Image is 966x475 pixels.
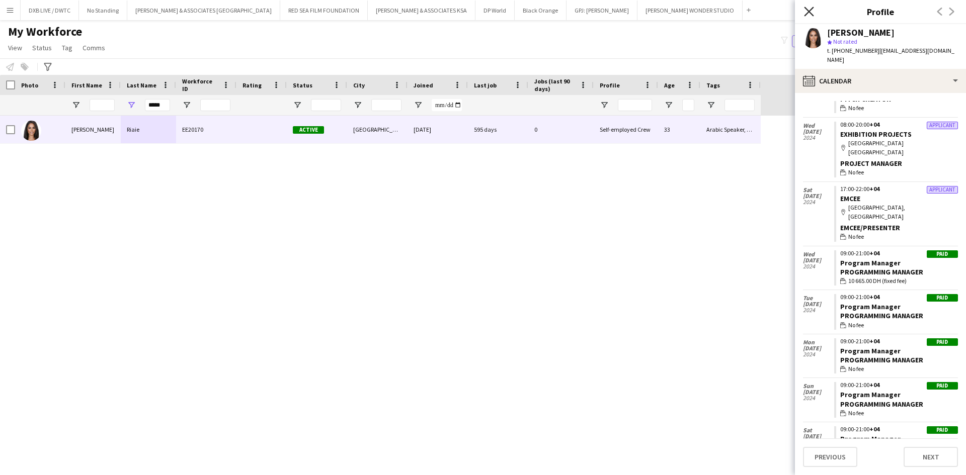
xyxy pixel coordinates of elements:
span: 2024 [803,395,834,401]
input: Tags Filter Input [725,99,755,111]
span: [DATE] [803,433,834,439]
div: Arabic Speaker, Done by [PERSON_NAME], Live Shows & Festivals, Manager, Mega Project, Operations,... [700,116,761,143]
span: First Name [71,81,102,89]
span: +04 [869,249,879,257]
div: Paid [927,382,958,390]
span: +04 [869,121,879,128]
span: Mon [803,339,834,345]
span: My Workforce [8,24,82,39]
span: View [8,43,22,52]
button: RED SEA FILM FOUNDATION [280,1,368,20]
input: City Filter Input [371,99,401,111]
div: 09:00-21:00 [840,250,958,256]
img: Miriam Riaie [21,121,41,141]
input: Workforce ID Filter Input [200,99,230,111]
span: Photo [21,81,38,89]
div: Paid [927,426,958,434]
span: [DATE] [803,345,834,351]
div: Applicant [927,122,958,129]
div: Programming Manager [840,267,958,276]
span: Profile [600,81,620,89]
a: Program Manager [840,302,901,311]
button: DXB LIVE / DWTC [21,1,79,20]
span: Tags [706,81,720,89]
span: [DATE] [803,129,834,135]
a: Tag [58,41,76,54]
span: +04 [869,381,879,389]
div: Programming Manager [840,355,958,364]
div: Paid [927,338,958,346]
span: 2024 [803,351,834,357]
span: Sun [803,383,834,389]
button: Open Filter Menu [353,101,362,110]
a: Program Manager [840,390,901,399]
button: Next [904,447,958,467]
span: [DATE] [803,193,834,199]
span: No fee [848,232,864,241]
input: Status Filter Input [311,99,341,111]
button: Open Filter Menu [182,101,191,110]
span: +04 [869,293,879,301]
div: Calendar [795,69,966,93]
div: [PERSON_NAME] [65,116,121,143]
div: EE20170 [176,116,236,143]
span: Status [293,81,312,89]
button: Everyone5,960 [792,35,842,47]
button: Open Filter Menu [706,101,715,110]
a: Comms [78,41,109,54]
div: 0 [528,116,594,143]
a: EMCEE [840,194,860,203]
span: No fee [848,409,864,418]
a: Program Manager [840,434,901,443]
app-action-btn: Advanced filters [42,61,54,73]
button: Open Filter Menu [414,101,423,110]
span: No fee [848,364,864,373]
span: Last Name [127,81,156,89]
div: Programming Manager [840,400,958,409]
button: Open Filter Menu [600,101,609,110]
span: [DATE] [803,301,834,307]
input: First Name Filter Input [90,99,115,111]
div: 08:00-20:00 [840,122,958,128]
span: Rating [243,81,262,89]
span: City [353,81,365,89]
div: 09:00-21:00 [840,294,958,300]
div: 595 days [468,116,528,143]
span: Sat [803,187,834,193]
div: 09:00-21:00 [840,382,958,388]
a: EXHIBITION PROJECTS [840,130,912,139]
div: [GEOGRAPHIC_DATA] [347,116,408,143]
h3: Profile [795,5,966,18]
input: Age Filter Input [682,99,694,111]
div: 17:00-22:00 [840,186,958,192]
div: Paid [927,294,958,302]
span: 2024 [803,263,834,269]
div: 09:00-21:00 [840,338,958,344]
div: Riaie [121,116,176,143]
button: Previous [803,447,857,467]
button: [PERSON_NAME] & ASSOCIATES [GEOGRAPHIC_DATA] [127,1,280,20]
span: +04 [869,185,879,193]
span: Age [664,81,675,89]
button: [PERSON_NAME] WONDER STUDIO [637,1,743,20]
span: No fee [848,104,864,113]
span: Not rated [833,38,857,45]
div: Programming Manager [840,311,958,320]
div: [DATE] [408,116,468,143]
span: Jobs (last 90 days) [534,77,576,92]
div: Emcee/Presenter [840,223,958,232]
button: [PERSON_NAME] & ASSOCIATES KSA [368,1,475,20]
span: Wed [803,123,834,129]
button: Black Orange [515,1,567,20]
button: Open Filter Menu [127,101,136,110]
button: Open Filter Menu [71,101,80,110]
span: | [EMAIL_ADDRESS][DOMAIN_NAME] [827,47,954,63]
div: [PERSON_NAME] [827,28,895,37]
button: No Standing [79,1,127,20]
span: Tue [803,295,834,301]
div: Applicant [927,186,958,194]
span: No fee [848,321,864,330]
span: Active [293,126,324,134]
div: Self-employed Crew [594,116,658,143]
button: Open Filter Menu [293,101,302,110]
